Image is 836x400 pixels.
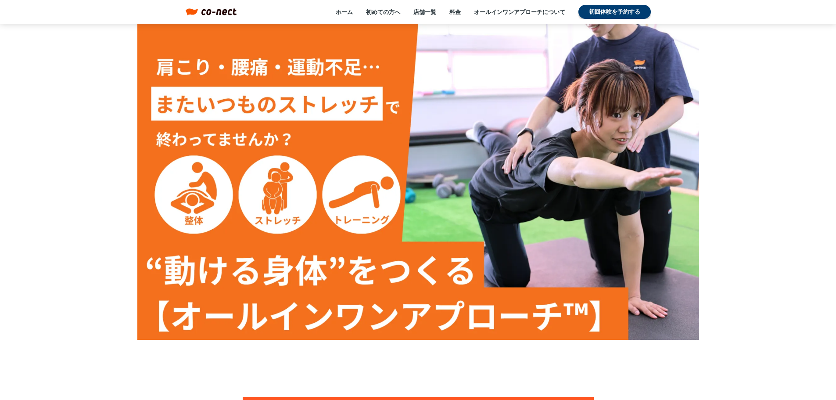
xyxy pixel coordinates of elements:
a: 初回体験を予約する [578,5,651,19]
a: 初めての方へ [366,8,400,16]
a: ホーム [336,8,353,16]
a: 料金 [449,8,461,16]
a: オールインワンアプローチについて [474,8,565,16]
a: 店舗一覧 [413,8,436,16]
